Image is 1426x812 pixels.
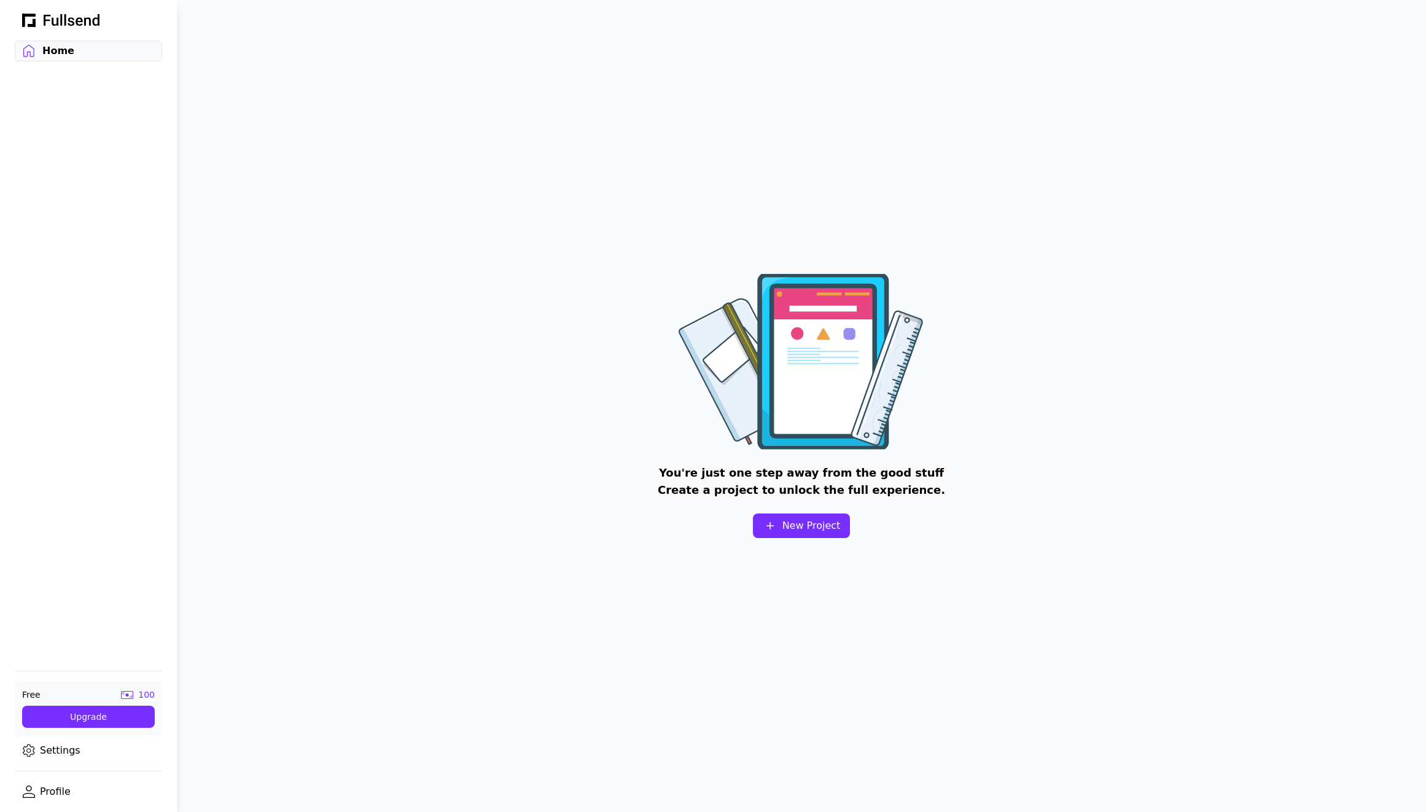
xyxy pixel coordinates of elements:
[15,781,162,802] a: Profile
[32,711,145,723] div: Upgrade
[22,689,41,701] div: Free
[138,689,155,701] div: 100
[15,740,162,761] a: Settings
[782,518,841,533] div: New Project
[42,44,154,58] div: Home
[15,41,162,61] a: Home
[753,513,851,538] button: New Project
[22,706,155,728] button: Upgrade
[658,464,945,499] div: You're just one step away from the good stuff Create a project to unlock the full experience.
